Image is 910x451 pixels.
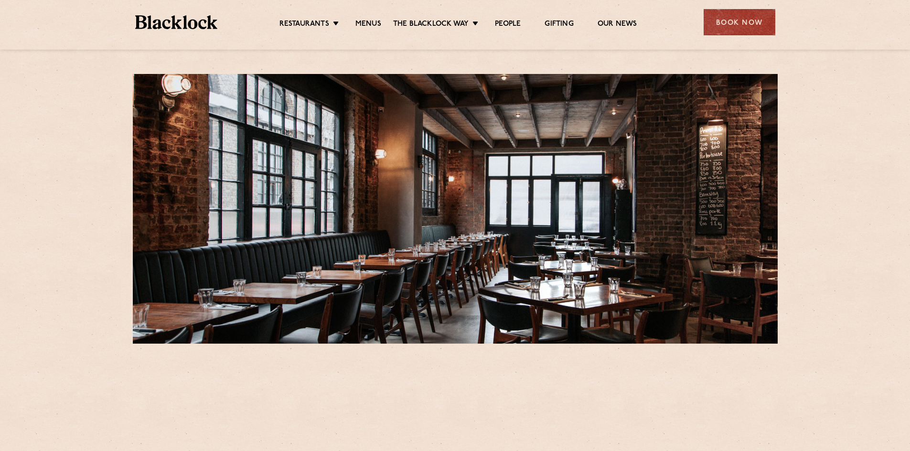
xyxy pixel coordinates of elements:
a: Menus [355,20,381,30]
img: BL_Textured_Logo-footer-cropped.svg [135,15,218,29]
a: People [495,20,521,30]
a: The Blacklock Way [393,20,469,30]
a: Gifting [545,20,573,30]
a: Our News [598,20,637,30]
a: Restaurants [279,20,329,30]
div: Book Now [704,9,775,35]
